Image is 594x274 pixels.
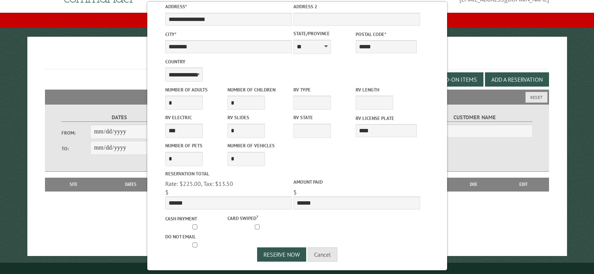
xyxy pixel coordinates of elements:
span: Rate: $225.00, Tax: $13.50 [165,180,233,187]
label: Do not email [165,233,226,240]
span: $ [293,189,296,196]
button: Reserve Now [257,247,306,262]
button: Cancel [308,247,337,262]
th: Dates [98,178,163,191]
label: RV Electric [165,114,226,121]
label: To: [61,145,90,152]
th: Edit [498,178,549,191]
label: RV Length [356,86,416,93]
label: Number of Children [227,86,288,93]
label: From: [61,129,90,136]
button: Reset [525,92,548,103]
small: © Campground Commander LLC. All rights reserved. [255,266,340,271]
button: Edit Add-on Items [419,72,483,87]
label: Number of Vehicles [227,142,288,149]
span: $ [165,189,168,196]
label: Address [165,3,292,10]
label: City [165,31,292,38]
th: Site [49,178,98,191]
label: Country [165,58,292,65]
label: Customer Name [417,113,533,122]
label: Postal Code [356,31,416,38]
label: Dates [61,113,178,122]
label: RV State [293,114,354,121]
h1: Reservations [45,49,549,69]
th: Due [450,178,498,191]
label: RV License Plate [356,115,416,122]
label: Number of Pets [165,142,226,149]
label: Address 2 [293,3,420,10]
label: Amount paid [293,178,420,186]
h2: Filters [45,90,549,104]
button: Add a Reservation [485,72,549,87]
label: Number of Adults [165,86,226,93]
label: RV Slides [227,114,288,121]
label: RV Type [293,86,354,93]
label: Cash payment [165,215,226,222]
label: Reservation Total [165,170,292,177]
label: Card swiped [227,214,288,222]
label: State/Province [293,30,354,37]
a: ? [256,214,258,219]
